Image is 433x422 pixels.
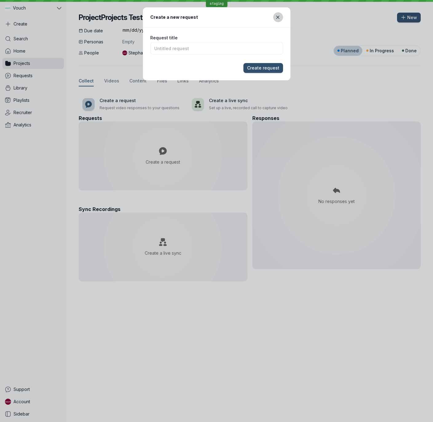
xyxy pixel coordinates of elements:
[273,12,283,22] button: Close modal
[247,65,279,71] span: Create request
[150,35,178,41] span: Request title
[150,42,283,54] input: Untitled request
[243,63,283,73] button: Create request
[150,14,198,21] h1: Create a new request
